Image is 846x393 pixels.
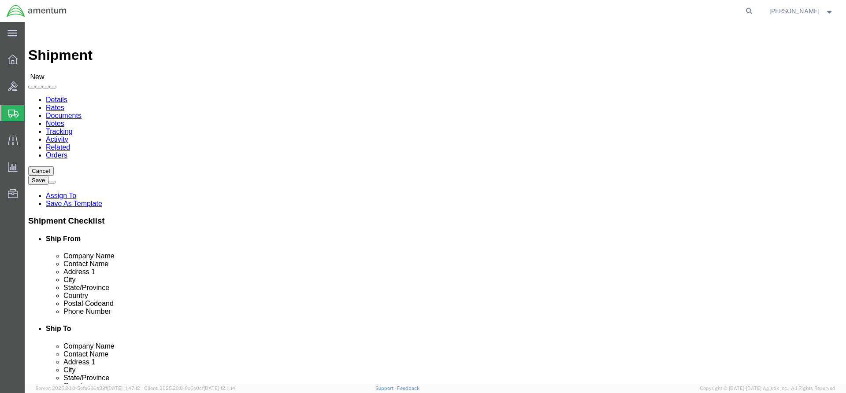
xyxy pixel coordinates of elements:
[397,386,419,391] a: Feedback
[6,4,67,18] img: logo
[769,6,834,16] button: [PERSON_NAME]
[35,386,140,391] span: Server: 2025.20.0-5efa686e39f
[107,386,140,391] span: [DATE] 11:47:12
[769,6,820,16] span: Ronald Pineda
[700,385,835,392] span: Copyright © [DATE]-[DATE] Agistix Inc., All Rights Reserved
[25,22,846,384] iframe: FS Legacy Container
[204,386,235,391] span: [DATE] 12:11:14
[375,386,397,391] a: Support
[144,386,235,391] span: Client: 2025.20.0-8c6e0cf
